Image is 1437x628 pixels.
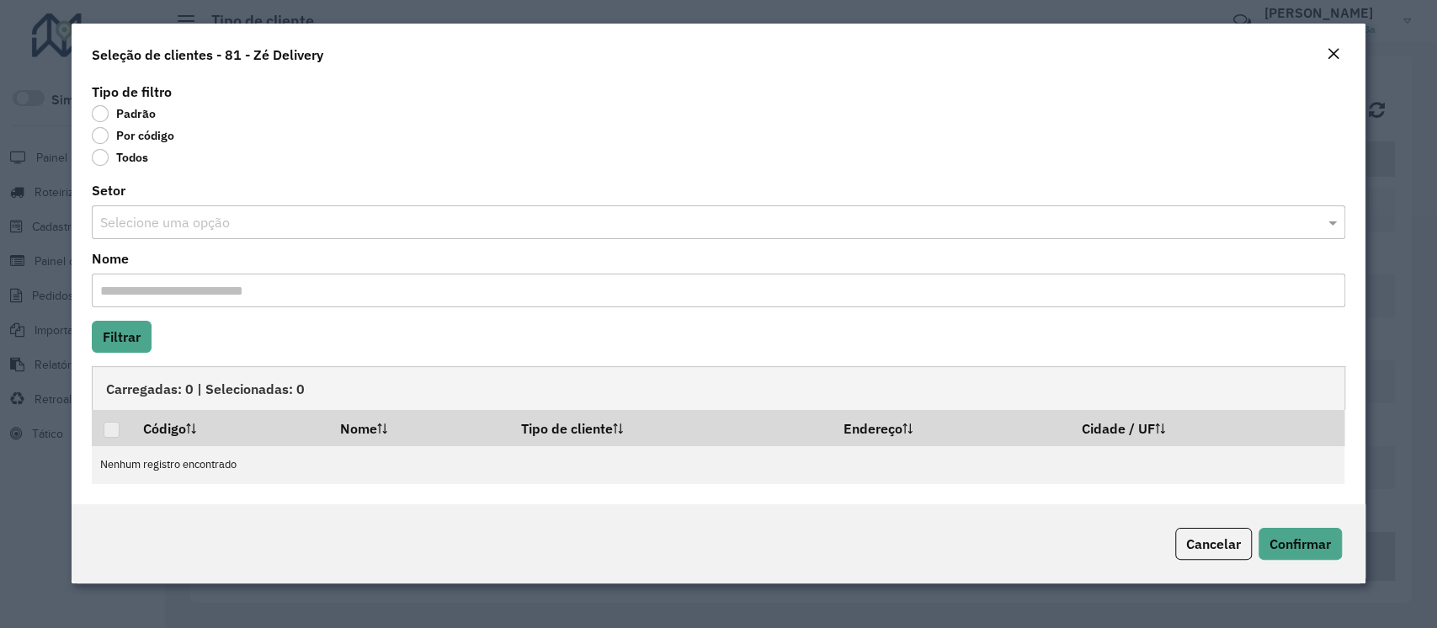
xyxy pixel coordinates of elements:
td: Nenhum registro encontrado [92,446,1344,484]
label: Nome [92,248,129,269]
button: Filtrar [92,321,152,353]
label: Todos [92,149,148,166]
th: Tipo de cliente [509,410,832,445]
th: Endereço [832,410,1069,445]
em: Fechar [1327,47,1340,61]
th: Nome [328,410,509,445]
label: Setor [92,180,125,200]
div: Carregadas: 0 | Selecionadas: 0 [92,366,1344,410]
button: Close [1322,44,1345,66]
span: Confirmar [1269,535,1331,552]
label: Por código [92,127,174,144]
span: Cancelar [1186,535,1241,552]
label: Tipo de filtro [92,82,172,102]
button: Cancelar [1175,528,1252,560]
button: Confirmar [1259,528,1342,560]
th: Código [132,410,328,445]
label: Padrão [92,105,156,122]
th: Cidade / UF [1070,410,1344,445]
h4: Seleção de clientes - 81 - Zé Delivery [92,45,323,65]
